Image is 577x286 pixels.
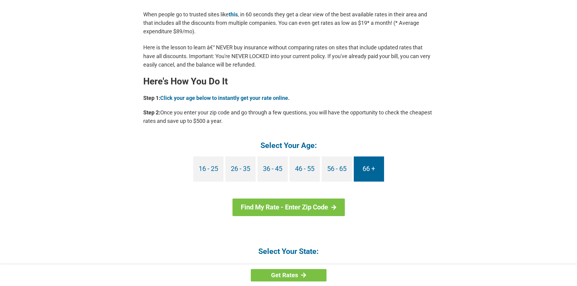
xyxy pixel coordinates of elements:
a: 46 - 55 [290,156,320,182]
p: When people go to trusted sites like , in 60 seconds they get a clear view of the best available ... [143,10,434,36]
b: Step 1: [143,95,160,101]
a: Get Rates [251,269,327,281]
p: Here is the lesson to learn â€“ NEVER buy insurance without comparing rates on sites that include... [143,43,434,69]
b: Step 2: [143,109,160,116]
h4: Select Your Age: [143,140,434,150]
a: this [229,11,238,18]
h2: Here's How You Do It [143,77,434,86]
a: Click your age below to instantly get your rate online. [160,95,290,101]
a: 56 - 65 [322,156,352,182]
a: 36 - 45 [257,156,288,182]
a: 16 - 25 [193,156,224,182]
p: Once you enter your zip code and go through a few questions, you will have the opportunity to che... [143,108,434,125]
a: 26 - 35 [225,156,256,182]
a: Find My Rate - Enter Zip Code [232,199,345,216]
h4: Select Your State: [143,246,434,256]
a: 66 + [354,156,384,182]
